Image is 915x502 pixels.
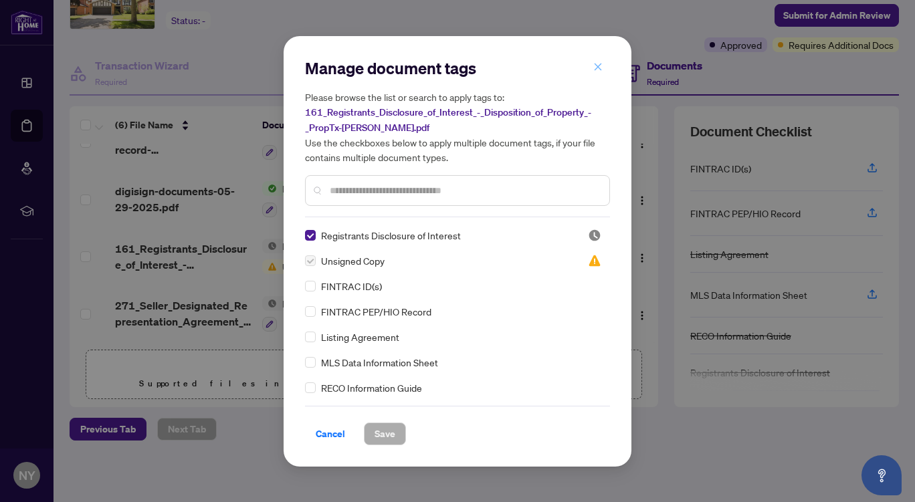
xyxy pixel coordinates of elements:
[321,253,385,268] span: Unsigned Copy
[593,62,603,72] span: close
[321,228,461,243] span: Registrants Disclosure of Interest
[588,254,601,267] img: status
[364,422,406,445] button: Save
[588,229,601,242] img: status
[588,229,601,242] span: Pending Review
[321,355,438,370] span: MLS Data Information Sheet
[305,422,356,445] button: Cancel
[321,279,382,293] span: FINTRAC ID(s)
[316,423,345,445] span: Cancel
[321,380,422,395] span: RECO Information Guide
[588,254,601,267] span: Needs Work
[861,455,902,495] button: Open asap
[305,90,610,164] h5: Please browse the list or search to apply tags to: Use the checkboxes below to apply multiple doc...
[305,57,610,79] h2: Manage document tags
[305,106,591,134] span: 161_Registrants_Disclosure_of_Interest_-_Disposition_of_Property_-_PropTx-[PERSON_NAME].pdf
[321,304,431,319] span: FINTRAC PEP/HIO Record
[321,330,399,344] span: Listing Agreement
